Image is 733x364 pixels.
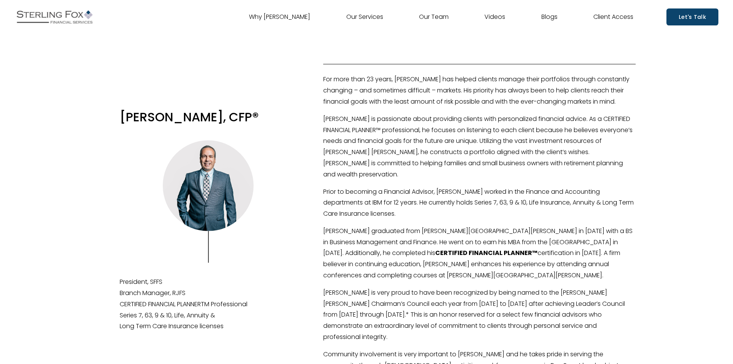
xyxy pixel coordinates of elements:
a: Our Team [419,11,449,23]
p: [PERSON_NAME] is passionate about providing clients with personalized financial advice. As a CERT... [323,114,636,180]
h3: [PERSON_NAME], CFP® [120,109,296,125]
p: [PERSON_NAME] is very proud to have been recognized by being named to the [PERSON_NAME] [PERSON_N... [323,287,636,343]
p: [PERSON_NAME] graduated from [PERSON_NAME][GEOGRAPHIC_DATA][PERSON_NAME] in [DATE] with a BS in B... [323,226,636,281]
a: Our Services [346,11,383,23]
p: President, SFFS Branch Manager, RJFS CERTIFIED FINANCIAL PLANNERTM Professional Series 7, 63, 9 &... [120,277,296,332]
a: Blogs [541,11,558,23]
a: Let's Talk [666,8,718,25]
p: Prior to becoming a Financial Advisor, [PERSON_NAME] worked in the Finance and Accounting departm... [323,186,636,220]
img: Sterling Fox Financial Services [15,7,95,27]
a: Why [PERSON_NAME] [249,11,310,23]
a: Client Access [593,11,633,23]
a: Videos [484,11,505,23]
strong: CERTIFIED FINANCIAL PLANNER™ [435,248,538,257]
p: For more than 23 years, [PERSON_NAME] has helped clients manage their portfolios through constant... [323,74,636,107]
